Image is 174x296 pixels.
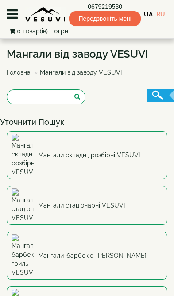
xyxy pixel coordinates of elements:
a: Мангали-барбекю-гриль VESUVI Мангали-барбекю-[PERSON_NAME] [7,232,167,280]
a: RU [156,11,165,18]
a: Головна [7,69,31,76]
a: 0679219530 [69,2,140,11]
img: Мангали-барбекю-гриль VESUVI [12,234,34,277]
a: UA [144,11,153,18]
span: Передзвоніть мені [69,11,140,26]
a: Мангали складні, розбірні VESUVI Мангали складні, розбірні VESUVI [7,131,167,179]
img: Завод VESUVI [25,7,66,22]
a: Мангали стаціонарні VESUVI Мангали стаціонарні VESUVI [7,186,167,225]
img: Мангали стаціонарні VESUVI [12,188,34,222]
button: 0 товар(ів) - 0грн [7,26,71,36]
span: 0 товар(ів) - 0грн [17,28,68,35]
li: Мангали від заводу VESUVI [32,68,122,77]
img: Мангали складні, розбірні VESUVI [12,134,34,176]
h1: Мангали від заводу VESUVI [7,48,167,60]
